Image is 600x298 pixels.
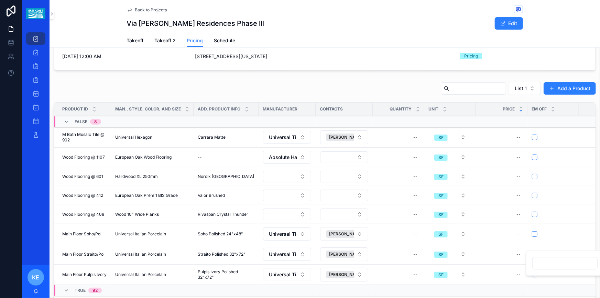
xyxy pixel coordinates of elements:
[438,212,444,218] div: SF
[320,190,368,201] button: Select Button
[127,34,144,48] a: Takeoff
[326,230,373,238] button: Unselect 593
[438,174,444,180] div: SF
[544,82,596,95] button: Add a Product
[516,272,521,277] div: --
[413,252,417,257] div: --
[320,268,368,281] button: Select Button
[413,231,417,237] div: --
[135,7,167,13] span: Back to Projects
[198,252,246,257] span: Straito Polished 32"x72"
[269,231,297,237] span: Universal Tile and Marble
[263,171,311,182] button: Select Button
[263,131,311,144] button: Select Button
[155,37,176,44] span: Takeoff 2
[127,19,264,28] h1: Via [PERSON_NAME] Residences Phase lll
[187,37,203,44] span: Pricing
[413,212,417,217] div: --
[326,134,373,141] button: Unselect 593
[428,106,438,112] span: Unit
[429,131,471,143] button: Select Button
[198,106,240,112] span: Add. Product Info
[429,228,471,240] button: Select Button
[187,34,203,47] a: Pricing
[115,272,166,277] span: Universal Italian Porcelain
[413,174,417,179] div: --
[515,85,527,92] span: List 1
[320,130,368,144] button: Select Button
[438,155,444,161] div: SF
[320,227,368,241] button: Select Button
[413,193,417,198] div: --
[320,151,368,163] button: Select Button
[94,119,97,125] div: 8
[198,269,254,280] span: Pulpis Ivory Polished 32"x72"
[155,34,176,48] a: Takeoff 2
[62,193,103,198] span: Wood Flooring @ 412
[329,252,363,257] span: [PERSON_NAME]
[62,231,101,237] span: Main Floor Soho/Pol
[429,189,471,202] button: Select Button
[326,271,373,278] button: Unselect 593
[263,227,311,241] button: Select Button
[263,106,297,112] span: Manufacturer
[62,272,107,277] span: Main Floor Pulpis Ivory
[516,155,521,160] div: --
[263,248,311,261] button: Select Button
[32,273,40,281] span: KE
[22,28,50,150] div: scrollable content
[509,82,541,95] button: Select Button
[516,135,521,140] div: --
[269,251,297,258] span: Universal Tile and Marble
[198,193,225,198] span: Valor Brushed
[320,106,343,112] span: Contacts
[115,155,172,160] span: European Oak Wood Flooring
[115,212,159,217] span: Wood 10" Wide Planks
[495,17,523,30] button: Edit
[269,271,297,278] span: Universal Tile and Marble
[62,155,105,160] span: Wood Flooring @ 1107
[195,53,455,60] span: [STREET_ADDRESS][US_STATE]
[320,209,368,220] button: Select Button
[429,268,471,281] button: Select Button
[115,193,178,198] span: European Oak Prem 1 BIS Grade
[329,231,363,237] span: [PERSON_NAME]
[62,53,189,60] span: [DATE] 12:00 AM
[320,171,368,182] button: Select Button
[214,37,236,44] span: Schedule
[214,34,236,48] a: Schedule
[413,135,417,140] div: --
[62,212,104,217] span: Wood Flooring @ 408
[115,174,158,179] span: Hardwood XL 250mm
[390,106,412,112] span: Quantity
[26,8,45,19] img: App logo
[532,106,547,112] span: Em Off
[329,272,363,277] span: [PERSON_NAME]
[516,212,521,217] div: --
[429,170,471,183] button: Select Button
[320,247,368,261] button: Select Button
[62,132,107,143] span: M Bath Mosaic Tile @ 902
[438,272,444,278] div: SF
[269,134,297,141] span: Universal Tile and Marble
[198,231,243,237] span: Soho Polished 24"x48"
[263,209,311,220] button: Select Button
[115,252,166,257] span: Universal Italian Porcelain
[198,212,248,217] span: Rivaspan Crystal Thunder
[75,288,86,293] span: TRUE
[269,154,297,161] span: Absolute Hardwood Flooring
[503,106,515,112] span: Price
[413,155,417,160] div: --
[198,155,202,160] span: --
[326,251,373,258] button: Unselect 593
[127,7,167,13] a: Back to Projects
[115,135,152,140] span: Universal Hexagon
[516,252,521,257] div: --
[62,252,105,257] span: Main Floor Straito/Pol
[263,151,311,164] button: Select Button
[198,174,254,179] span: Nordik [GEOGRAPHIC_DATA]
[438,193,444,199] div: SF
[413,272,417,277] div: --
[75,119,87,125] span: FALSE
